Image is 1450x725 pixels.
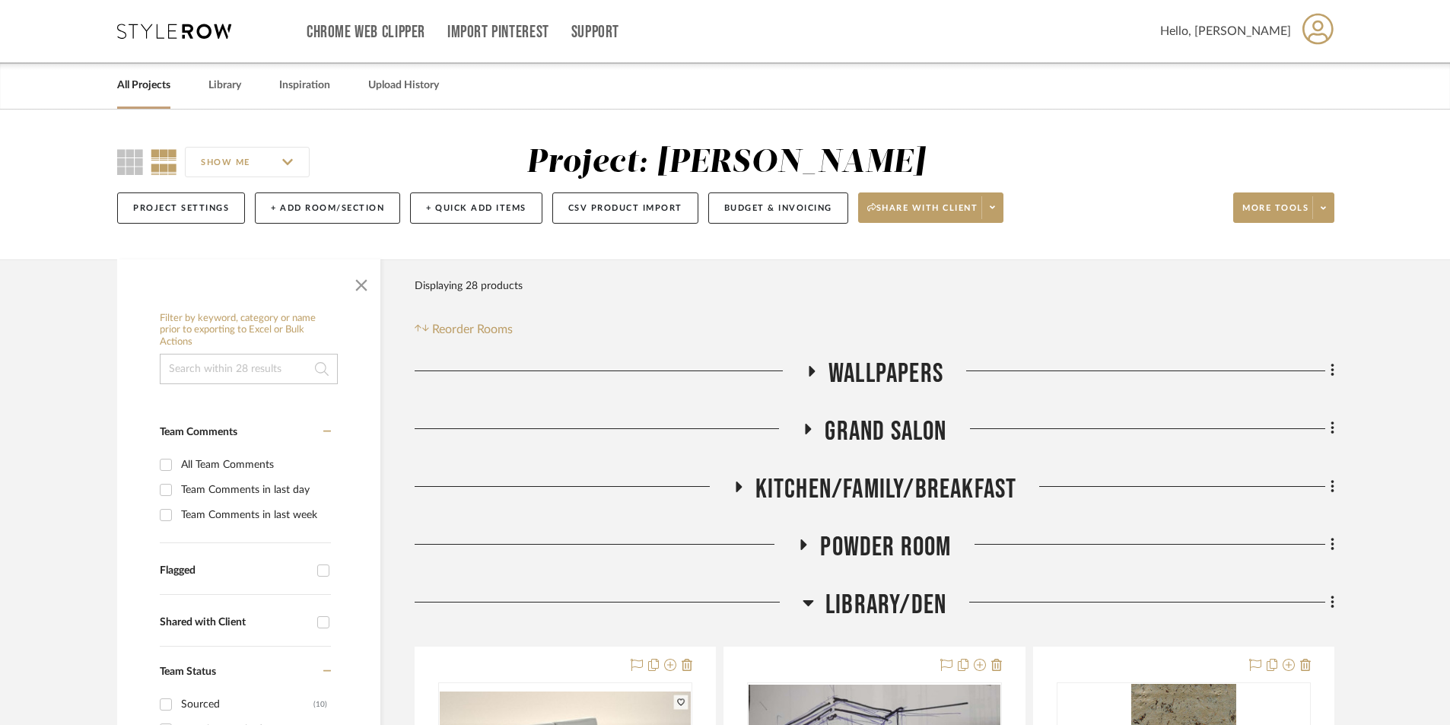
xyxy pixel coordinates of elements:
[755,473,1017,506] span: KITCHEN/FAMILY/BREAKFAST
[415,320,513,339] button: Reorder Rooms
[867,202,978,225] span: Share with client
[708,192,848,224] button: Budget & Invoicing
[313,692,327,717] div: (10)
[160,354,338,384] input: Search within 28 results
[1233,192,1334,223] button: More tools
[571,26,619,39] a: Support
[1242,202,1308,225] span: More tools
[368,75,439,96] a: Upload History
[526,147,925,179] div: Project: [PERSON_NAME]
[1160,22,1291,40] span: Hello, [PERSON_NAME]
[825,589,946,622] span: Library/DEN
[346,267,377,297] button: Close
[825,415,946,448] span: GRAND SALON
[160,564,310,577] div: Flagged
[160,616,310,629] div: Shared with Client
[117,192,245,224] button: Project Settings
[552,192,698,224] button: CSV Product Import
[415,271,523,301] div: Displaying 28 products
[828,358,943,390] span: WALLPAPERS
[820,531,951,564] span: Powder Room
[160,427,237,437] span: Team Comments
[160,313,338,348] h6: Filter by keyword, category or name prior to exporting to Excel or Bulk Actions
[432,320,513,339] span: Reorder Rooms
[208,75,241,96] a: Library
[447,26,549,39] a: Import Pinterest
[181,478,327,502] div: Team Comments in last day
[117,75,170,96] a: All Projects
[255,192,400,224] button: + Add Room/Section
[410,192,542,224] button: + Quick Add Items
[858,192,1004,223] button: Share with client
[181,503,327,527] div: Team Comments in last week
[181,692,313,717] div: Sourced
[307,26,425,39] a: Chrome Web Clipper
[160,666,216,677] span: Team Status
[181,453,327,477] div: All Team Comments
[279,75,330,96] a: Inspiration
